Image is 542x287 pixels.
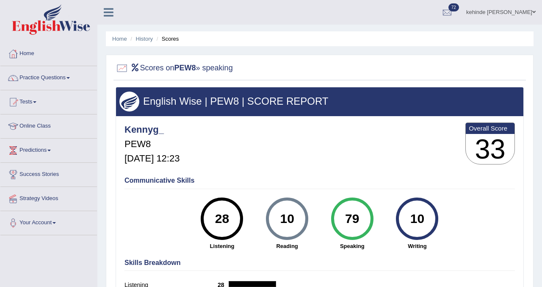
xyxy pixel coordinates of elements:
[116,62,233,75] h2: Scores on » speaking
[124,125,180,135] h4: Kennyg_
[0,139,97,160] a: Predictions
[155,35,179,43] li: Scores
[119,92,139,111] img: wings.png
[0,211,97,232] a: Your Account
[119,96,520,107] h3: English Wise | PEW8 | SCORE REPORT
[469,125,512,132] b: Overall Score
[0,90,97,111] a: Tests
[337,201,368,237] div: 79
[0,66,97,87] a: Practice Questions
[402,201,433,237] div: 10
[194,242,251,250] strong: Listening
[136,36,153,42] a: History
[259,242,315,250] strong: Reading
[124,177,515,184] h4: Communicative Skills
[124,259,515,267] h4: Skills Breakdown
[207,201,238,237] div: 28
[174,64,196,72] b: PEW8
[324,242,381,250] strong: Speaking
[0,42,97,63] a: Home
[466,134,514,164] h3: 33
[0,187,97,208] a: Strategy Videos
[271,201,302,237] div: 10
[124,153,180,164] h5: [DATE] 12:23
[448,3,459,11] span: 72
[389,242,446,250] strong: Writing
[0,163,97,184] a: Success Stories
[112,36,127,42] a: Home
[0,114,97,136] a: Online Class
[124,139,180,149] h5: PEW8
